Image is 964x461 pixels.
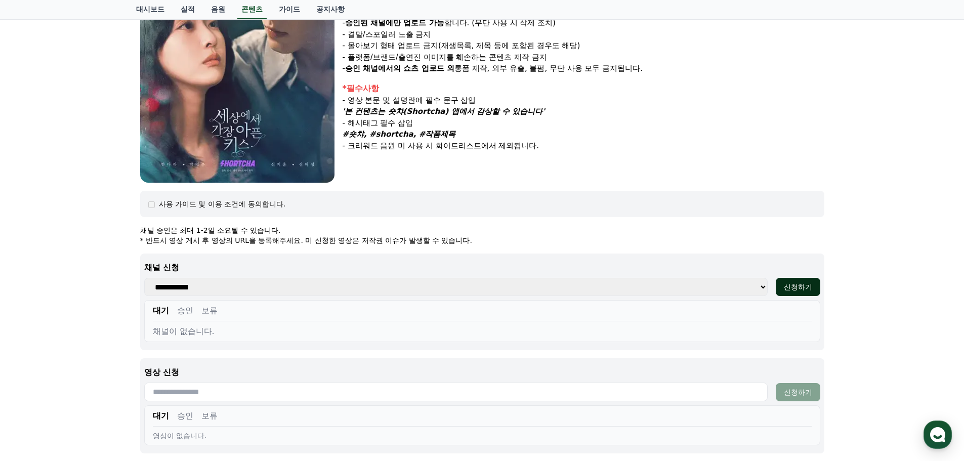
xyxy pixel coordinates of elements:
[153,325,812,338] div: 채널이 없습니다.
[784,282,812,292] div: 신청하기
[343,63,824,74] p: - 롱폼 제작, 외부 유출, 불펌, 무단 사용 모두 금지됩니다.
[345,64,454,73] strong: 승인 채널에서의 쇼츠 업로드 외
[144,262,820,274] p: 채널 신청
[343,95,824,106] p: - 영상 본문 및 설명란에 필수 문구 삽입
[343,140,824,152] p: - 크리워드 음원 미 사용 시 화이트리스트에서 제외됩니다.
[3,321,67,346] a: 홈
[177,305,193,317] button: 승인
[343,107,545,116] em: '본 컨텐츠는 숏챠(Shortcha) 앱에서 감상할 수 있습니다'
[343,52,824,63] p: - 플랫폼/브랜드/출연진 이미지를 훼손하는 콘텐츠 제작 금지
[343,130,456,139] em: #숏챠, #shortcha, #작품제목
[343,29,824,40] p: - 결말/스포일러 노출 금지
[343,117,824,129] p: - 해시태그 필수 삽입
[67,321,131,346] a: 대화
[131,321,194,346] a: 설정
[153,431,812,441] div: 영상이 없습니다.
[343,82,824,95] div: *필수사항
[776,383,820,401] button: 신청하기
[201,410,218,422] button: 보류
[776,278,820,296] button: 신청하기
[159,199,286,209] div: 사용 가이드 및 이용 조건에 동의합니다.
[343,40,824,52] p: - 몰아보기 형태 업로드 금지(재생목록, 제목 등에 포함된 경우도 해당)
[140,235,824,245] p: * 반드시 영상 게시 후 영상의 URL을 등록해주세요. 미 신청한 영상은 저작권 이슈가 발생할 수 있습니다.
[784,387,812,397] div: 신청하기
[93,337,105,345] span: 대화
[153,410,169,422] button: 대기
[156,336,169,344] span: 설정
[32,336,38,344] span: 홈
[140,225,824,235] p: 채널 승인은 최대 1-2일 소요될 수 있습니다.
[153,305,169,317] button: 대기
[345,18,444,27] strong: 승인된 채널에만 업로드 가능
[177,410,193,422] button: 승인
[343,17,824,29] p: - 합니다. (무단 사용 시 삭제 조치)
[144,366,820,379] p: 영상 신청
[201,305,218,317] button: 보류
